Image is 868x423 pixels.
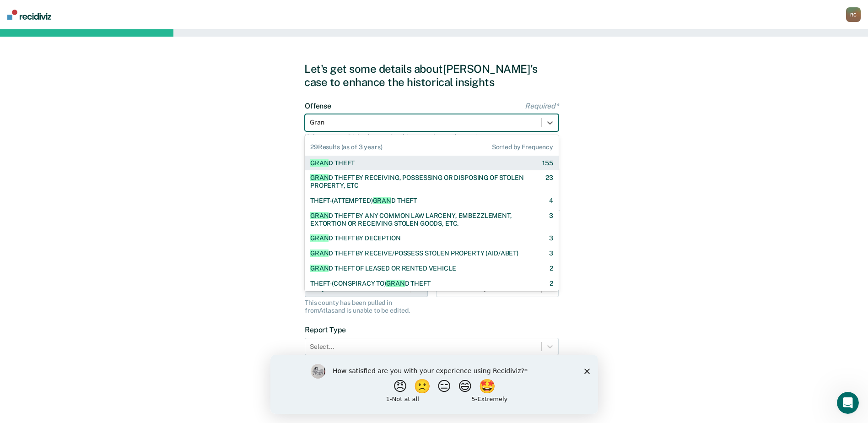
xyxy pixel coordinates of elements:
[310,159,329,167] span: GRAN
[549,249,553,257] div: 3
[310,280,431,287] div: THEFT-(CONSPIRACY TO) D THEFT
[305,133,559,141] div: If there are multiple charges for this case, choose the most severe
[310,234,329,242] span: GRAN
[545,174,553,190] div: 23
[846,7,861,22] button: RC
[550,280,553,287] div: 2
[7,10,51,20] img: Recidiviz
[492,143,553,151] span: Sorted by Frequency
[373,197,391,204] span: GRAN
[310,234,401,242] div: D THEFT BY DECEPTION
[549,197,553,205] div: 4
[386,280,404,287] span: GRAN
[270,355,598,414] iframe: Survey by Kim from Recidiviz
[542,159,553,167] div: 155
[310,159,354,167] div: D THEFT
[305,325,559,334] label: Report Type
[549,212,553,228] div: 3
[837,392,859,414] iframe: Intercom live chat
[549,234,553,242] div: 3
[310,143,383,151] span: 29 Results (as of 3 years)
[310,249,518,257] div: D THEFT BY RECEIVE/POSSESS STOLEN PROPERTY (AID/ABET)
[310,197,417,205] div: THEFT-(ATTEMPTED) D THEFT
[310,265,456,272] div: D THEFT OF LEASED OR RENTED VEHICLE
[305,299,428,315] div: This county has been pulled in from Atlas and is unable to be edited.
[310,212,533,228] div: D THEFT BY ANY COMMON LAW LARCENY, EMBEZZLEMENT, EXTORTION OR RECEIVING STOLEN GOODS, ETC.
[550,265,553,272] div: 2
[310,249,329,257] span: GRAN
[310,265,329,272] span: GRAN
[310,212,329,219] span: GRAN
[310,174,529,190] div: D THEFT BY RECEIVING, POSSESSING OR DISPOSING OF STOLEN PROPERTY, ETC
[525,102,559,110] span: Required*
[304,62,564,89] div: Let's get some details about [PERSON_NAME]'s case to enhance the historical insights
[310,174,329,181] span: GRAN
[846,7,861,22] div: R C
[305,102,559,110] label: Offense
